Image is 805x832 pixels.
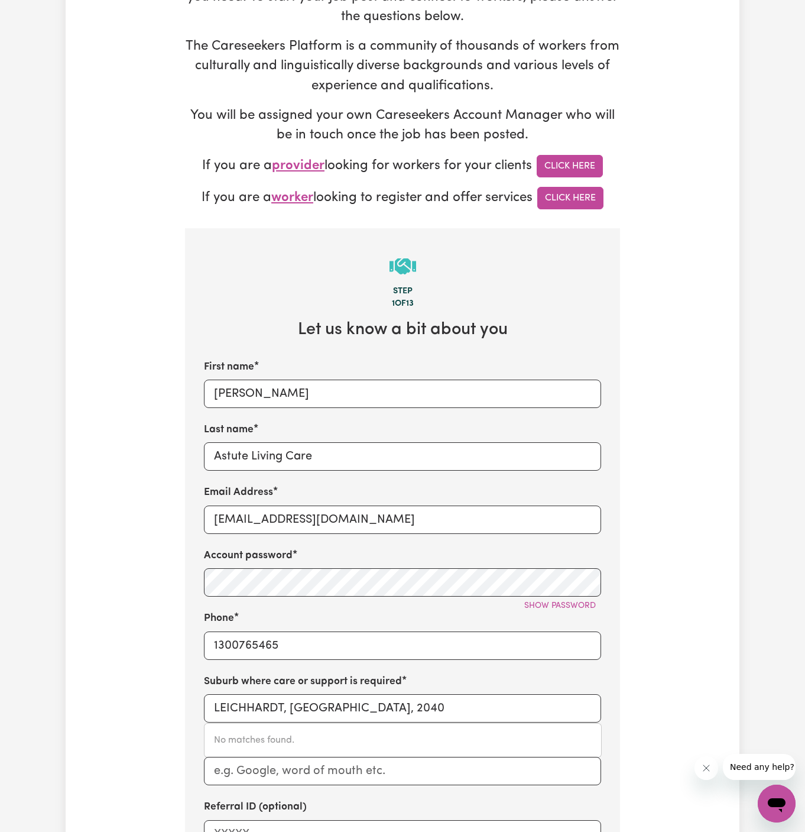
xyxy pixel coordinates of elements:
label: First name [204,360,254,375]
div: Step [204,285,601,298]
label: Referral ID (optional) [204,799,307,815]
label: Account password [204,548,293,564]
a: Click Here [537,155,603,177]
label: Suburb where care or support is required [204,674,402,689]
p: If you are a looking to register and offer services [185,187,620,209]
p: You will be assigned your own Careseekers Account Manager who will be in touch once the job has b... [185,106,620,145]
iframe: Button to launch messaging window [758,785,796,823]
input: e.g. diana.rigg@yahoo.com.au [204,506,601,534]
label: Phone [204,611,234,626]
h2: Let us know a bit about you [204,320,601,341]
input: e.g. Diana [204,380,601,408]
span: Show password [524,601,596,610]
span: provider [272,159,324,173]
input: e.g. North Bondi, New South Wales [204,694,601,723]
label: Email Address [204,485,273,500]
label: Last name [204,422,254,438]
iframe: Close message [694,756,718,780]
p: The Careseekers Platform is a community of thousands of workers from culturally and linguisticall... [185,37,620,96]
input: e.g. 0412 345 678 [204,632,601,660]
input: e.g. Google, word of mouth etc. [204,757,601,785]
div: 1 of 13 [204,297,601,310]
button: Show password [519,597,601,615]
a: Click Here [537,187,603,209]
iframe: Message from company [723,754,796,780]
input: e.g. Rigg [204,442,601,471]
div: menu-options [204,723,602,757]
span: worker [271,191,313,205]
p: If you are a looking for workers for your clients [185,155,620,177]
